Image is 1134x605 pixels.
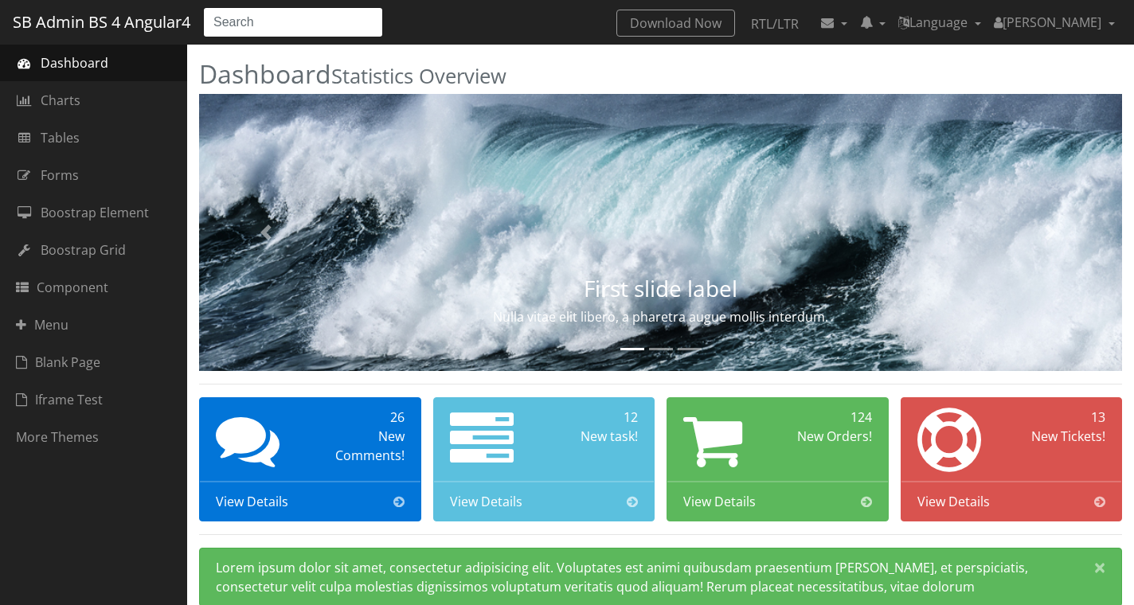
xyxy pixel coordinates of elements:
[683,492,756,511] span: View Details
[549,408,638,427] div: 12
[784,408,872,427] div: 124
[338,307,983,326] p: Nulla vitae elit libero, a pharetra augue mollis interdum.
[13,7,190,37] a: SB Admin BS 4 Angular4
[549,427,638,446] div: New task!
[199,94,1122,371] img: Random first slide
[892,6,987,38] a: Language
[738,10,811,38] a: RTL/LTR
[203,7,383,37] input: Search
[1017,408,1105,427] div: 13
[199,60,1122,88] h2: Dashboard
[1094,556,1105,578] span: ×
[338,276,983,301] h3: First slide label
[331,62,506,90] small: Statistics Overview
[450,492,522,511] span: View Details
[316,408,405,427] div: 26
[16,315,68,334] span: Menu
[917,492,990,511] span: View Details
[1078,548,1121,587] button: Close
[316,427,405,465] div: New Comments!
[784,427,872,446] div: New Orders!
[216,492,288,511] span: View Details
[987,6,1121,38] a: [PERSON_NAME]
[616,10,735,37] a: Download Now
[1017,427,1105,446] div: New Tickets!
